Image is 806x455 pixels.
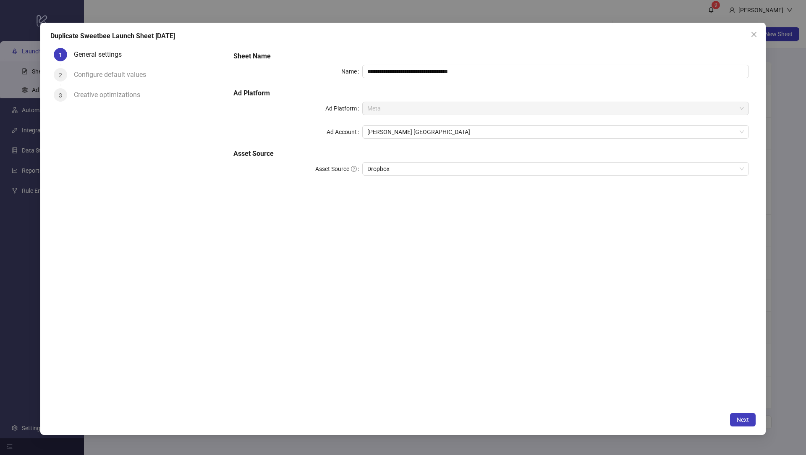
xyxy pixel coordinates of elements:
[74,88,147,102] div: Creative optimizations
[730,413,756,426] button: Next
[367,163,744,175] span: Dropbox
[50,31,756,41] div: Duplicate Sweetbee Launch Sheet [DATE]
[74,68,153,82] div: Configure default values
[325,102,362,115] label: Ad Platform
[341,65,362,78] label: Name
[362,65,749,78] input: Name
[74,48,128,61] div: General settings
[367,126,744,138] span: Nava Rupa USA
[327,125,362,139] label: Ad Account
[59,92,62,99] span: 3
[233,149,749,159] h5: Asset Source
[59,72,62,79] span: 2
[747,28,761,41] button: Close
[351,166,357,172] span: question-circle
[59,52,62,58] span: 1
[233,51,749,61] h5: Sheet Name
[367,102,744,115] span: Meta
[315,162,362,176] label: Asset Source
[751,31,757,38] span: close
[737,416,749,423] span: Next
[233,88,749,98] h5: Ad Platform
